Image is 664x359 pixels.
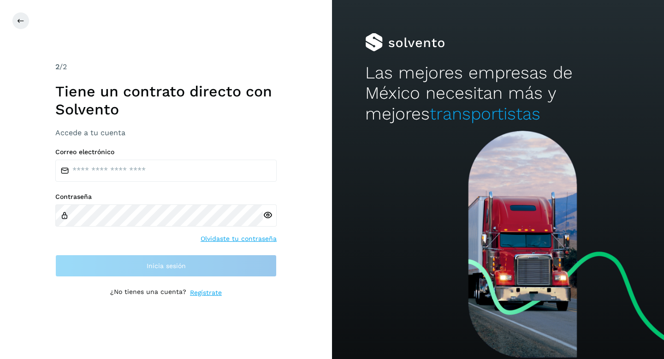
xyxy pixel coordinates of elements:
[201,234,277,244] a: Olvidaste tu contraseña
[55,83,277,118] h1: Tiene un contrato directo con Solvento
[55,128,277,137] h3: Accede a tu cuenta
[430,104,540,124] span: transportistas
[190,288,222,298] a: Regístrate
[110,288,186,298] p: ¿No tienes una cuenta?
[365,63,631,124] h2: Las mejores empresas de México necesitan más y mejores
[55,193,277,201] label: Contraseña
[55,255,277,277] button: Inicia sesión
[55,61,277,72] div: /2
[55,62,59,71] span: 2
[55,148,277,156] label: Correo electrónico
[147,263,186,269] span: Inicia sesión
